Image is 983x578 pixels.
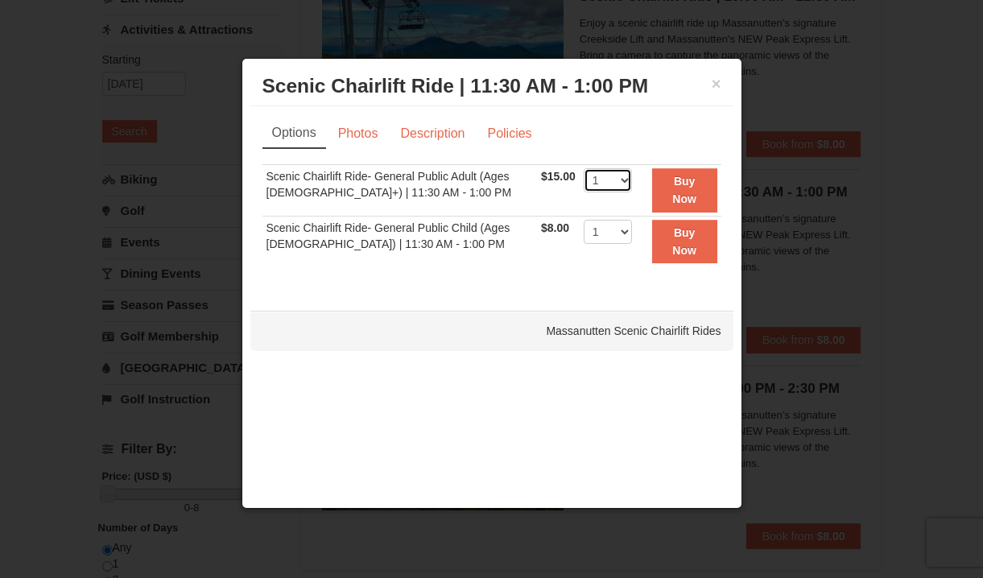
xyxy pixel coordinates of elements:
[250,311,733,351] div: Massanutten Scenic Chairlift Rides
[390,118,475,149] a: Description
[712,76,721,92] button: ×
[652,168,717,213] button: Buy Now
[262,74,721,98] h3: Scenic Chairlift Ride | 11:30 AM - 1:00 PM
[262,118,326,149] a: Options
[541,221,569,234] span: $8.00
[477,118,542,149] a: Policies
[262,164,537,216] td: Scenic Chairlift Ride- General Public Adult (Ages [DEMOGRAPHIC_DATA]+) | 11:30 AM - 1:00 PM
[541,170,576,183] span: $15.00
[672,226,696,257] strong: Buy Now
[328,118,389,149] a: Photos
[672,175,696,205] strong: Buy Now
[262,216,537,266] td: Scenic Chairlift Ride- General Public Child (Ages [DEMOGRAPHIC_DATA]) | 11:30 AM - 1:00 PM
[652,220,717,264] button: Buy Now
